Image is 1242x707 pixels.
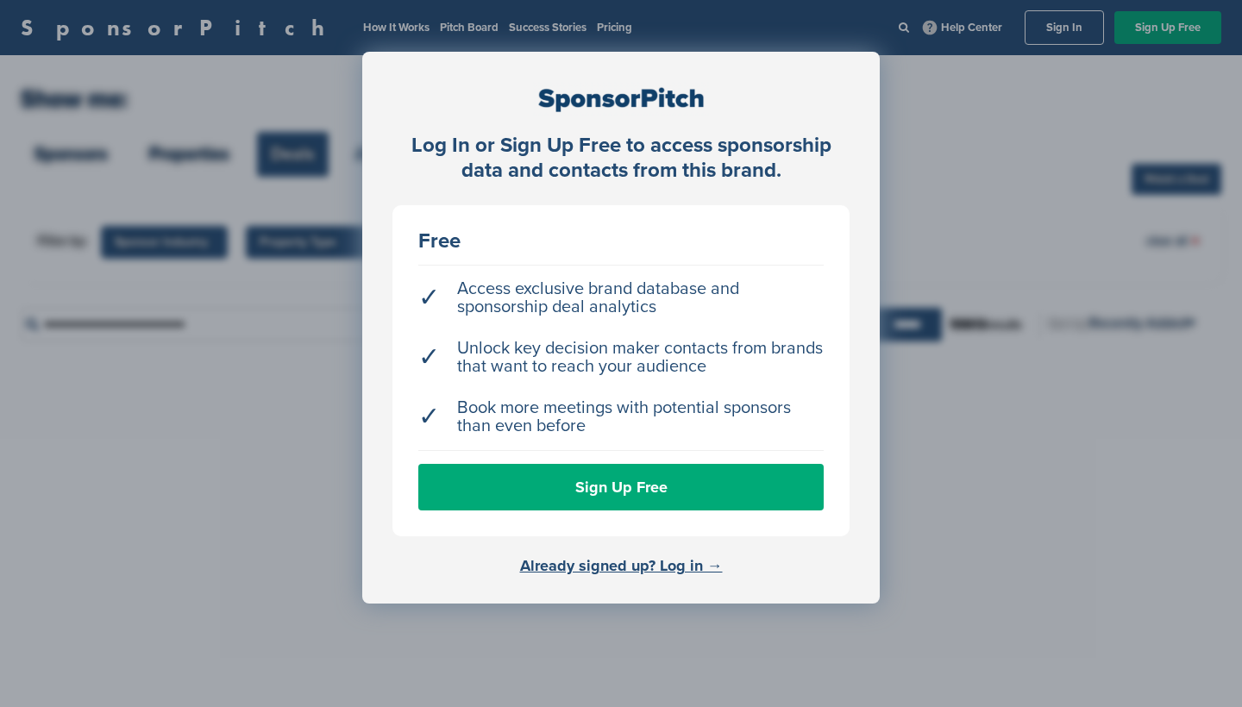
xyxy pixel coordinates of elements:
[392,134,850,184] div: Log In or Sign Up Free to access sponsorship data and contacts from this brand.
[418,272,824,325] li: Access exclusive brand database and sponsorship deal analytics
[418,331,824,385] li: Unlock key decision maker contacts from brands that want to reach your audience
[418,408,440,426] span: ✓
[418,464,824,510] a: Sign Up Free
[418,289,440,307] span: ✓
[418,348,440,366] span: ✓
[418,391,824,444] li: Book more meetings with potential sponsors than even before
[418,231,824,252] div: Free
[520,556,723,575] a: Already signed up? Log in →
